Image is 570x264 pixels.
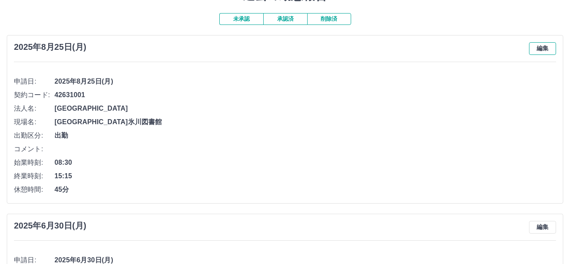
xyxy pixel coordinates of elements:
[14,42,86,52] h3: 2025年8月25日(月)
[14,90,55,100] span: 契約コード:
[14,103,55,114] span: 法人名:
[14,117,55,127] span: 現場名:
[14,158,55,168] span: 始業時刻:
[14,185,55,195] span: 休憩時間:
[55,117,556,127] span: [GEOGRAPHIC_DATA]氷川図書館
[55,185,556,195] span: 45分
[55,103,556,114] span: [GEOGRAPHIC_DATA]
[14,131,55,141] span: 出勤区分:
[14,76,55,87] span: 申請日:
[14,144,55,154] span: コメント:
[14,221,86,231] h3: 2025年6月30日(月)
[55,171,556,181] span: 15:15
[529,221,556,234] button: 編集
[55,158,556,168] span: 08:30
[55,131,556,141] span: 出勤
[55,90,556,100] span: 42631001
[55,76,556,87] span: 2025年8月25日(月)
[219,13,263,25] button: 未承認
[14,171,55,181] span: 終業時刻:
[307,13,351,25] button: 削除済
[529,42,556,55] button: 編集
[263,13,307,25] button: 承認済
